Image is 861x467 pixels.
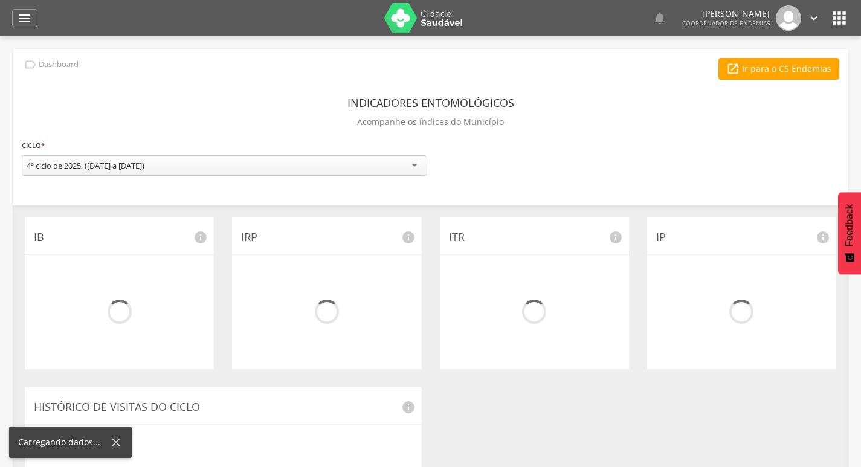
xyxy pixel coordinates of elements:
[830,8,849,28] i: 
[24,58,37,71] i: 
[18,11,32,25] i: 
[449,230,620,245] p: ITR
[12,9,37,27] a: 
[39,60,79,69] p: Dashboard
[34,399,413,415] p: Histórico de Visitas do Ciclo
[34,230,205,245] p: IB
[807,11,821,25] i: 
[193,230,208,245] i: info
[18,436,109,448] div: Carregando dados...
[844,204,855,246] span: Feedback
[838,192,861,274] button: Feedback - Mostrar pesquisa
[653,11,667,25] i: 
[608,230,623,245] i: info
[816,230,830,245] i: info
[682,10,770,18] p: [PERSON_NAME]
[401,400,416,414] i: info
[653,5,667,31] a: 
[347,92,514,114] header: Indicadores Entomológicos
[22,139,45,152] label: Ciclo
[807,5,821,31] a: 
[718,58,839,80] a: Ir para o CS Endemias
[27,160,144,171] div: 4º ciclo de 2025, ([DATE] a [DATE])
[401,230,416,245] i: info
[357,114,504,130] p: Acompanhe os índices do Município
[241,230,412,245] p: IRP
[682,19,770,27] span: Coordenador de Endemias
[656,230,827,245] p: IP
[726,62,740,76] i: 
